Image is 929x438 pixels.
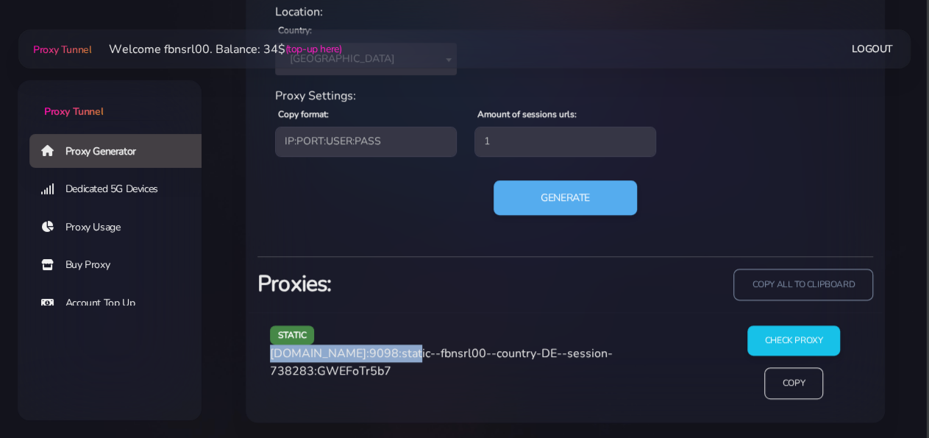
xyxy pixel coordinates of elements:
label: Amount of sessions urls: [477,107,577,121]
a: Dedicated 5G Devices [29,172,213,206]
iframe: Webchat Widget [712,197,911,420]
label: Country: [278,24,312,37]
a: Buy Proxy [29,248,213,282]
h3: Proxies: [257,269,557,299]
button: Generate [494,180,637,216]
label: Copy format: [278,107,329,121]
a: Proxy Usage [29,211,213,244]
span: [DOMAIN_NAME]:9098:static--fbnsrl00--country-DE--session-738283:GWEFoTr5b7 [270,345,613,379]
a: Proxy Tunnel [18,80,202,119]
div: Proxy Settings: [266,87,864,105]
a: Logout [852,35,893,63]
span: Proxy Tunnel [44,105,103,119]
a: Proxy Generator [29,134,213,168]
span: Proxy Tunnel [33,43,91,57]
a: Account Top Up [29,286,213,320]
div: Location: [266,3,864,21]
span: static [270,325,315,344]
li: Welcome fbnsrl00. Balance: 34$ [91,40,341,58]
a: (top-up here) [285,41,341,57]
a: Proxy Tunnel [30,38,91,61]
